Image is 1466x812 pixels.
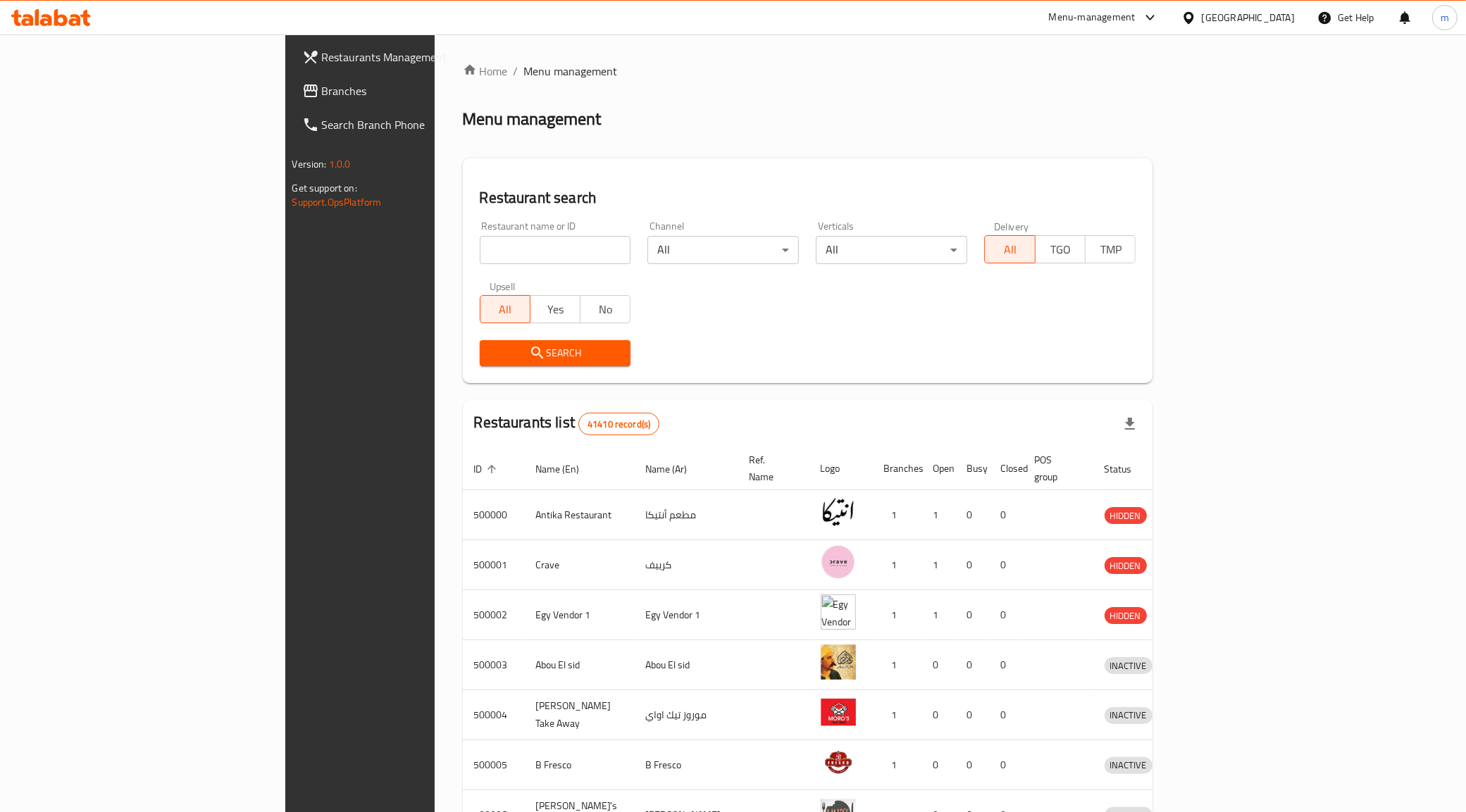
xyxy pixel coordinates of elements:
[990,740,1024,790] td: 0
[990,239,1029,260] span: All
[635,540,738,590] td: كرييف
[536,299,575,320] span: Yes
[578,413,659,435] div: Total records count
[463,63,1153,80] nav: breadcrumb
[635,740,738,790] td: B Fresco
[292,155,327,173] span: Version:
[525,490,635,540] td: Antika Restaurant
[873,640,922,690] td: 1
[463,108,602,130] h2: Menu management
[292,179,357,197] span: Get support on:
[525,590,635,640] td: Egy Vendor 1
[956,740,990,790] td: 0
[536,461,598,477] span: Name (En)
[1035,235,1086,263] button: TGO
[821,694,856,730] img: Moro's Take Away
[292,193,382,211] a: Support.OpsPlatform
[1105,707,1153,723] span: INACTIVE
[490,281,516,291] label: Upsell
[291,108,530,142] a: Search Branch Phone
[956,447,990,490] th: Busy
[586,299,625,320] span: No
[525,690,635,740] td: [PERSON_NAME] Take Away
[480,295,530,323] button: All
[1105,658,1153,674] span: INACTIVE
[1202,10,1295,25] div: [GEOGRAPHIC_DATA]
[491,344,620,362] span: Search
[922,740,956,790] td: 0
[1105,507,1147,524] div: HIDDEN
[922,690,956,740] td: 0
[956,690,990,740] td: 0
[480,187,1136,208] h2: Restaurant search
[984,235,1035,263] button: All
[322,116,519,133] span: Search Branch Phone
[322,49,519,65] span: Restaurants Management
[873,690,922,740] td: 1
[525,740,635,790] td: B Fresco
[580,295,630,323] button: No
[873,540,922,590] td: 1
[821,494,856,530] img: Antika Restaurant
[922,490,956,540] td: 1
[525,540,635,590] td: Crave
[922,640,956,690] td: 0
[474,412,660,435] h2: Restaurants list
[1035,451,1076,485] span: POS group
[525,640,635,690] td: Abou El sid
[922,447,956,490] th: Open
[1091,239,1130,260] span: TMP
[821,644,856,680] img: Abou El sid
[1085,235,1136,263] button: TMP
[1105,461,1150,477] span: Status
[1105,557,1147,574] div: HIDDEN
[474,461,501,477] span: ID
[873,740,922,790] td: 1
[524,63,618,80] span: Menu management
[956,540,990,590] td: 0
[635,690,738,740] td: موروز تيك اواي
[821,544,856,580] img: Crave
[1105,608,1147,624] span: HIDDEN
[1113,407,1147,441] div: Export file
[329,155,351,173] span: 1.0.0
[956,640,990,690] td: 0
[956,490,990,540] td: 0
[635,640,738,690] td: Abou El sid
[990,490,1024,540] td: 0
[530,295,580,323] button: Yes
[291,40,530,74] a: Restaurants Management
[646,461,706,477] span: Name (Ar)
[1105,508,1147,524] span: HIDDEN
[1105,707,1153,724] div: INACTIVE
[873,490,922,540] td: 1
[635,590,738,640] td: Egy Vendor 1
[816,236,967,264] div: All
[1105,607,1147,624] div: HIDDEN
[990,640,1024,690] td: 0
[291,74,530,108] a: Branches
[990,447,1024,490] th: Closed
[1441,10,1449,25] span: m
[990,540,1024,590] td: 0
[750,451,793,485] span: Ref. Name
[922,590,956,640] td: 1
[480,236,631,264] input: Search for restaurant name or ID..
[990,590,1024,640] td: 0
[635,490,738,540] td: مطعم أنتيكا
[873,590,922,640] td: 1
[480,340,631,366] button: Search
[821,594,856,630] img: Egy Vendor 1
[821,744,856,780] img: B Fresco
[1105,558,1147,574] span: HIDDEN
[486,299,525,320] span: All
[322,82,519,99] span: Branches
[647,236,799,264] div: All
[1041,239,1080,260] span: TGO
[994,221,1029,231] label: Delivery
[1049,9,1136,26] div: Menu-management
[1105,657,1153,674] div: INACTIVE
[1105,757,1153,773] span: INACTIVE
[579,418,659,431] span: 41410 record(s)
